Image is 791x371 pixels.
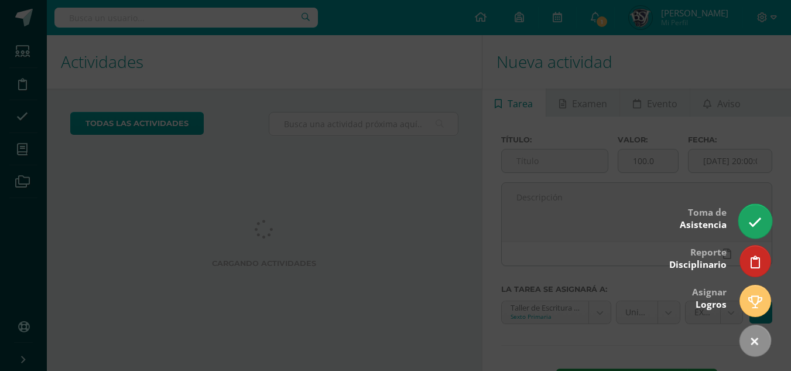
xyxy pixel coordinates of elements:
span: Asistencia [680,219,727,231]
span: Logros [696,298,727,311]
span: Disciplinario [669,258,727,271]
div: Toma de [680,199,727,237]
div: Reporte [669,239,727,277]
div: Asignar [692,278,727,316]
